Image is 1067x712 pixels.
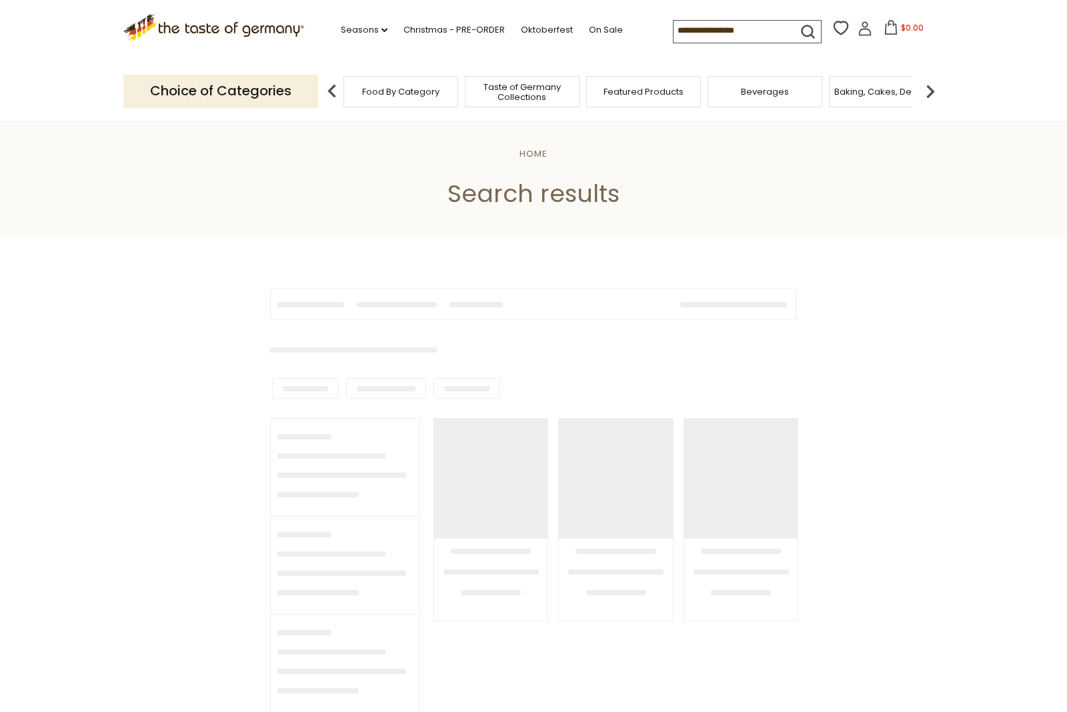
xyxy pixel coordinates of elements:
a: Oktoberfest [521,23,573,37]
a: Christmas - PRE-ORDER [403,23,505,37]
p: Choice of Categories [123,75,318,107]
a: Beverages [741,87,789,97]
a: Featured Products [604,87,684,97]
a: Baking, Cakes, Desserts [834,87,938,97]
img: next arrow [917,78,944,105]
h1: Search results [41,179,1026,209]
a: Seasons [341,23,387,37]
img: previous arrow [319,78,345,105]
a: Food By Category [362,87,439,97]
a: On Sale [589,23,623,37]
button: $0.00 [875,20,932,40]
span: $0.00 [901,22,924,33]
a: Taste of Germany Collections [469,82,576,102]
a: Home [519,147,548,160]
